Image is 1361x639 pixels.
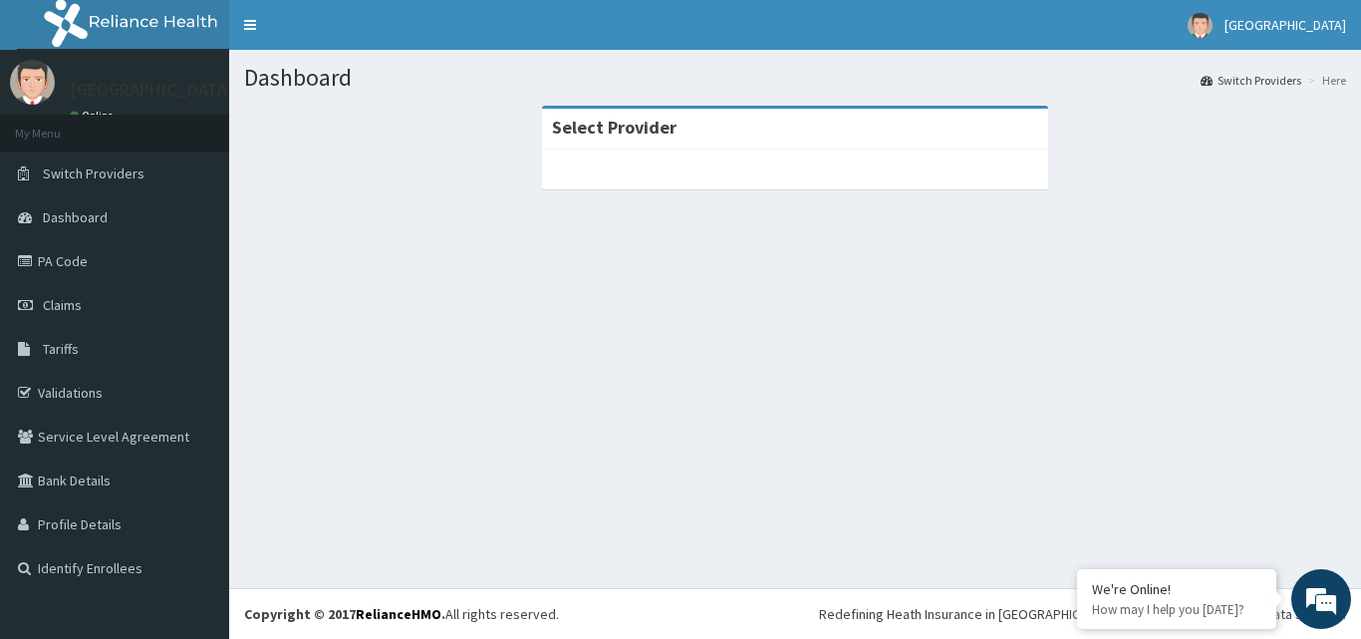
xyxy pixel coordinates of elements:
div: We're Online! [1092,580,1261,598]
strong: Select Provider [552,116,677,139]
h1: Dashboard [244,65,1346,91]
li: Here [1303,72,1346,89]
strong: Copyright © 2017 . [244,605,445,623]
footer: All rights reserved. [229,588,1361,639]
span: [GEOGRAPHIC_DATA] [1225,16,1346,34]
p: [GEOGRAPHIC_DATA] [70,81,234,99]
img: User Image [1188,13,1213,38]
a: Online [70,109,118,123]
a: Switch Providers [1201,72,1301,89]
a: RelianceHMO [356,605,441,623]
span: Tariffs [43,340,79,358]
span: Dashboard [43,208,108,226]
span: Switch Providers [43,164,144,182]
div: Redefining Heath Insurance in [GEOGRAPHIC_DATA] using Telemedicine and Data Science! [819,604,1346,624]
img: User Image [10,60,55,105]
p: How may I help you today? [1092,601,1261,618]
span: Claims [43,296,82,314]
